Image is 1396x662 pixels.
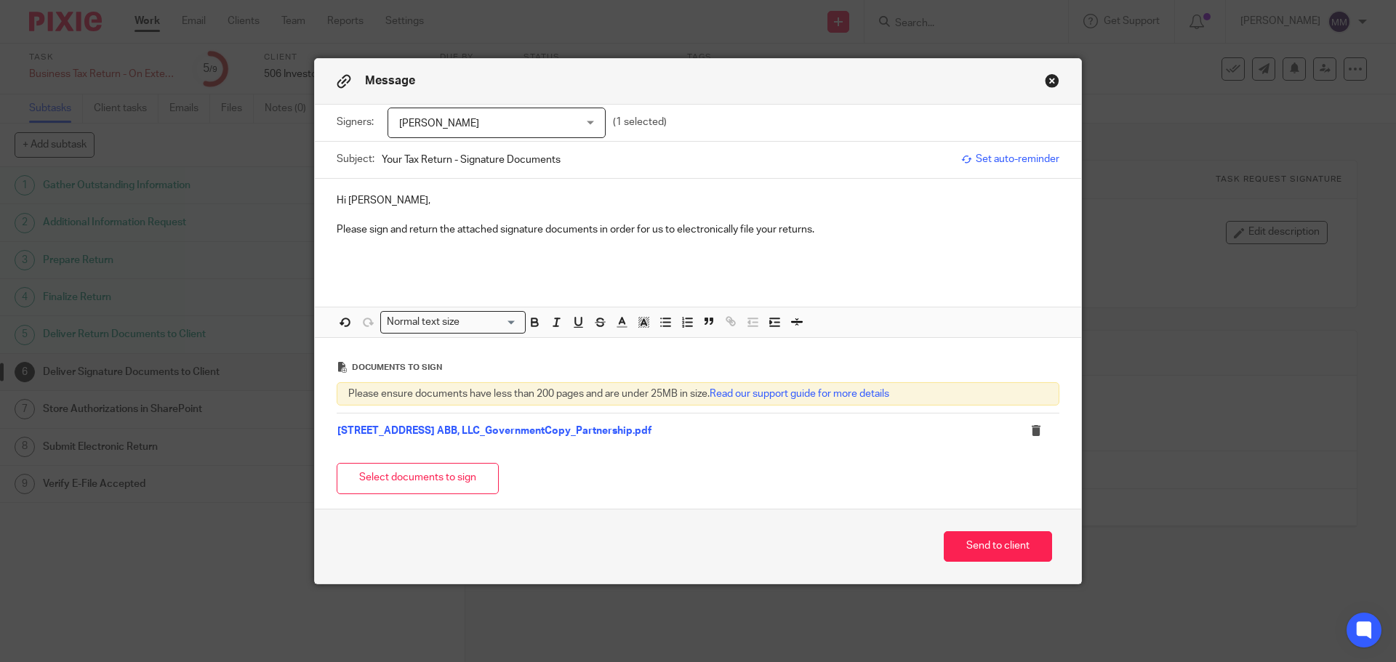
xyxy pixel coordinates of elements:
[961,152,1059,166] span: Set auto-reminder
[399,118,479,129] span: [PERSON_NAME]
[337,463,499,494] button: Select documents to sign
[944,531,1052,562] button: Send to client
[337,222,1059,237] p: Please sign and return the attached signature documents in order for us to electronically file yo...
[613,115,667,129] p: (1 selected)
[337,382,1059,405] div: Please ensure documents have less than 200 pages and are under 25MB in size.
[337,193,1059,208] p: Hi [PERSON_NAME],
[710,389,889,399] a: Read our support guide for more details
[352,363,442,371] span: Documents to sign
[465,315,517,330] input: Search for option
[337,115,380,129] label: Signers:
[384,315,463,330] span: Normal text size
[337,152,374,166] label: Subject:
[337,426,651,436] a: [STREET_ADDRESS] ABB, LLC_GovernmentCopy_Partnership.pdf
[380,311,526,334] div: Search for option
